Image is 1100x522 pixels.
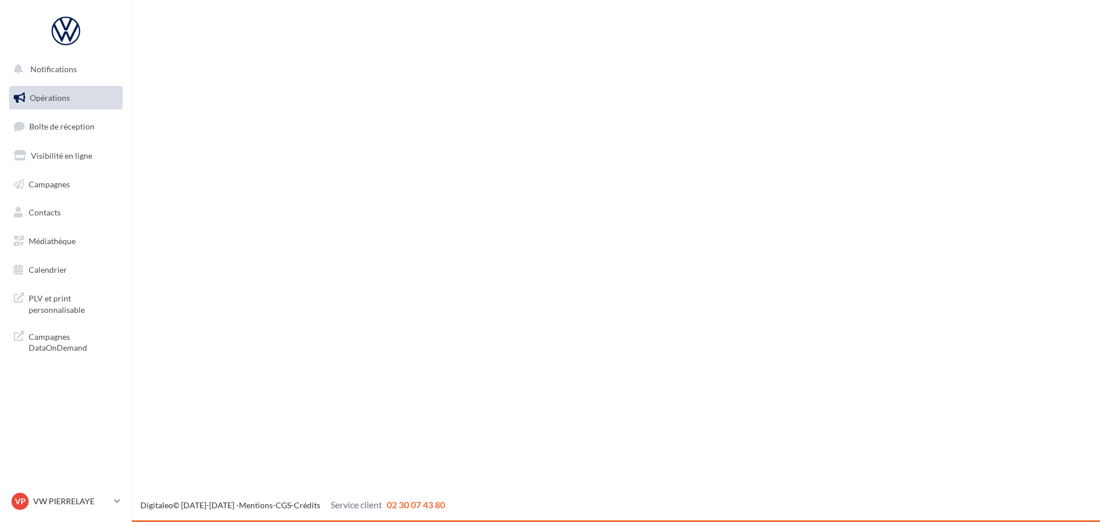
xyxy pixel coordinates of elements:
a: Mentions [239,500,273,510]
button: Notifications [7,57,120,81]
p: VW PIERRELAYE [33,496,109,507]
span: VP [15,496,26,507]
span: Campagnes DataOnDemand [29,329,118,354]
span: Notifications [30,64,77,74]
a: Médiathèque [7,229,125,253]
span: PLV et print personnalisable [29,291,118,315]
a: VP VW PIERRELAYE [9,490,123,512]
a: Campagnes DataOnDemand [7,324,125,358]
a: PLV et print personnalisable [7,286,125,320]
span: Service client [331,499,382,510]
a: Opérations [7,86,125,110]
span: Visibilité en ligne [31,151,92,160]
span: © [DATE]-[DATE] - - - [140,500,445,510]
a: Calendrier [7,258,125,282]
span: Contacts [29,207,61,217]
a: Contacts [7,201,125,225]
span: Médiathèque [29,236,76,246]
a: CGS [276,500,291,510]
span: Calendrier [29,265,67,274]
span: Opérations [30,93,70,103]
span: 02 30 07 43 80 [387,499,445,510]
span: Boîte de réception [29,121,95,131]
a: Campagnes [7,172,125,197]
a: Digitaleo [140,500,173,510]
span: Campagnes [29,179,70,189]
a: Boîte de réception [7,114,125,139]
a: Crédits [294,500,320,510]
a: Visibilité en ligne [7,144,125,168]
